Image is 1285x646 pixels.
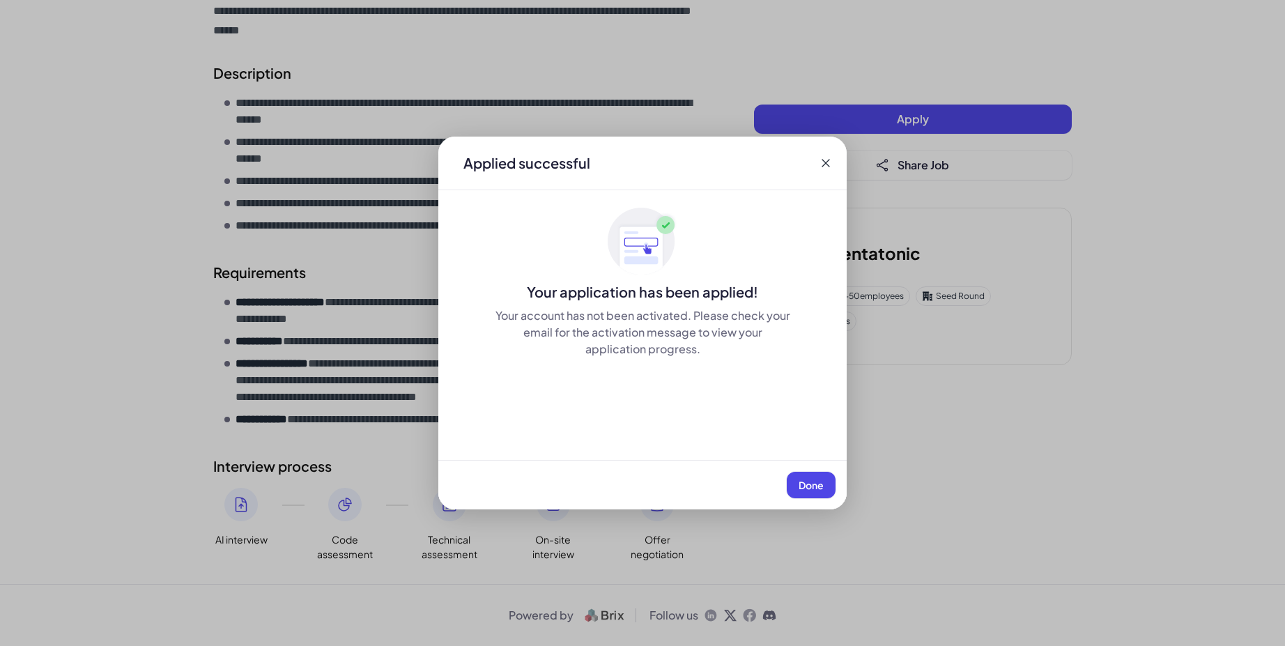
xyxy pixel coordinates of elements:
[799,479,824,491] span: Done
[608,207,677,277] img: ApplyedMaskGroup3.svg
[494,307,791,357] div: Your account has not been activated. Please check your email for the activation message to view y...
[438,282,847,302] div: Your application has been applied!
[463,153,590,173] div: Applied successful
[787,472,836,498] button: Done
